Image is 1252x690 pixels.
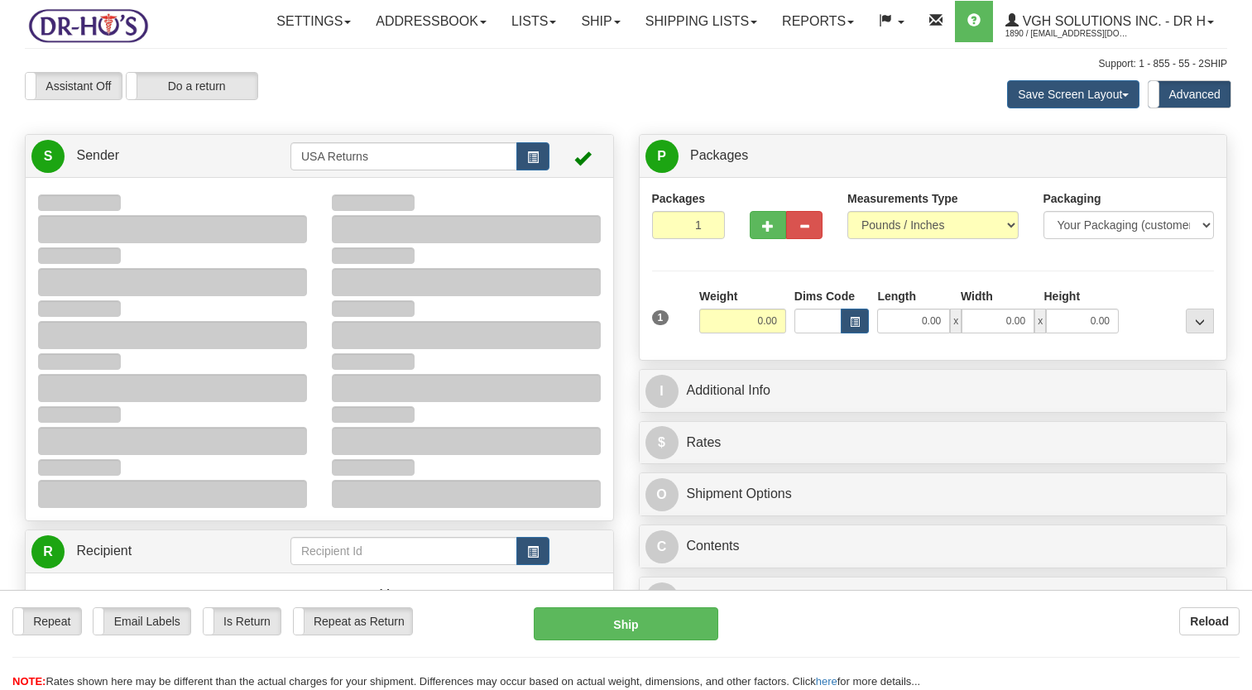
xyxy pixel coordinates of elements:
label: Width [961,288,993,304]
span: x [1034,309,1046,333]
label: Repeat as Return [294,608,412,635]
a: Addressbook [363,1,499,42]
span: 1890 / [EMAIL_ADDRESS][DOMAIN_NAME] [1005,26,1130,42]
a: Ship [568,1,632,42]
button: Ship [534,607,717,640]
span: Recipient [76,544,132,558]
span: 1 [652,310,669,325]
input: Recipient Id [290,537,517,565]
div: ... [1186,309,1214,333]
a: VGH Solutions Inc. - Dr H 1890 / [EMAIL_ADDRESS][DOMAIN_NAME] [993,1,1226,42]
img: logo1890.jpg [25,4,151,46]
span: C [645,530,679,563]
span: I [645,375,679,408]
label: Street Address [332,586,414,602]
label: Packages [652,190,706,207]
a: here [816,675,837,688]
label: Email Labels [94,608,190,635]
label: Advanced [1149,81,1230,108]
span: R [645,582,679,616]
span: $ [645,426,679,459]
label: Measurements Type [847,190,958,207]
b: Reload [1190,615,1229,628]
label: Dims Code [794,288,855,304]
label: Do a return [127,73,257,99]
span: R [31,535,65,568]
a: P Packages [645,139,1221,173]
a: CContents [645,529,1221,563]
div: Support: 1 - 855 - 55 - 2SHIP [25,57,1227,71]
a: $Rates [645,426,1221,460]
label: Packaging [1043,190,1101,207]
span: P [645,140,679,173]
label: Height [1044,288,1081,304]
input: Sender Id [290,142,517,170]
a: S Sender [31,139,290,173]
label: Length [877,288,916,304]
a: Shipping lists [633,1,770,42]
span: NOTE: [12,675,46,688]
span: x [950,309,962,333]
span: S [31,140,65,173]
span: VGH Solutions Inc. - Dr H [1019,14,1206,28]
span: Sender [76,148,119,162]
a: IAdditional Info [645,374,1221,408]
a: R Recipient [31,534,261,568]
label: Repeat [13,608,81,635]
label: Is Return [204,608,281,635]
a: Reports [770,1,866,42]
label: Country [38,586,83,602]
a: OShipment Options [645,477,1221,511]
label: Weight [699,288,737,304]
button: Save Screen Layout [1007,80,1139,108]
span: Packages [690,148,748,162]
label: Assistant Off [26,73,122,99]
a: Settings [264,1,363,42]
a: RReturn Shipment [645,582,1221,616]
span: O [645,478,679,511]
a: Lists [499,1,568,42]
button: Reload [1179,607,1240,635]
